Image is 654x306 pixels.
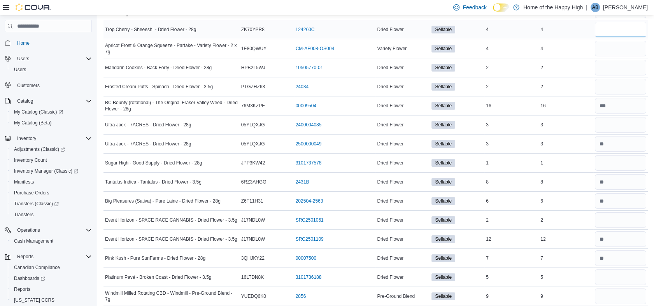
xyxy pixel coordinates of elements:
span: Dried Flower [377,26,403,33]
span: Sellable [435,64,452,71]
button: Customers [2,80,95,91]
span: Sellable [431,216,455,224]
span: Sellable [431,273,455,281]
span: Sellable [431,140,455,148]
a: My Catalog (Classic) [11,107,66,117]
span: Users [11,65,92,74]
span: Cash Management [11,236,92,246]
span: Transfers [14,212,33,218]
a: Users [11,65,29,74]
a: Dashboards [8,273,95,284]
span: Dried Flower [377,255,403,261]
span: Users [17,56,29,62]
span: Cash Management [14,238,53,244]
span: BC Bounty (rotational) - The Original Fraser Valley Weed - Dried Flower - 28g [105,100,238,112]
span: Dried Flower [377,236,403,242]
span: ZK70YPR8 [241,26,265,33]
span: Sellable [431,26,455,33]
button: Catalog [14,96,36,106]
span: Mandarin Cookies - Back Forty - Dried Flower - 28g [105,65,212,71]
span: Sellable [435,83,452,90]
a: Purchase Orders [11,188,53,198]
button: Users [2,53,95,64]
button: Home [2,37,95,48]
span: Catalog [14,96,92,106]
a: 2856 [296,293,306,299]
span: Manifests [14,179,34,185]
span: Sellable [435,159,452,166]
p: | [586,3,587,12]
button: Canadian Compliance [8,262,95,273]
a: Transfers (Classic) [8,198,95,209]
span: AB [592,3,598,12]
span: Dried Flower [377,84,403,90]
a: Adjustments (Classic) [8,144,95,155]
div: 3 [484,139,539,149]
span: Sellable [435,236,452,243]
div: 16 [484,101,539,110]
span: Inventory Manager (Classic) [14,168,78,174]
span: Apricot Frost & Orange Squeeze - Partake - Variety Flower - 2 x 7g [105,42,238,55]
a: Adjustments (Classic) [11,145,68,154]
span: My Catalog (Beta) [11,118,92,128]
a: CM-AF008-OS004 [296,45,334,52]
div: 1 [484,158,539,168]
div: 2 [484,215,539,225]
a: SRC2501109 [296,236,324,242]
div: 2 [539,215,593,225]
a: Reports [11,285,33,294]
span: Dried Flower [377,198,403,204]
button: Catalog [2,96,95,107]
span: Operations [17,227,40,233]
span: Feedback [463,3,486,11]
div: 12 [484,234,539,244]
a: My Catalog (Beta) [11,118,55,128]
div: 4 [484,44,539,53]
a: 2431B [296,179,309,185]
span: Sellable [435,274,452,281]
span: YUEDQ6K0 [241,293,266,299]
span: Sellable [431,178,455,186]
span: Platinum Pavé - Broken Coast - Dried Flower - 3.5g [105,274,211,280]
a: 24034 [296,84,309,90]
span: Sellable [431,235,455,243]
span: 76M3KZPF [241,103,265,109]
a: Transfers (Classic) [11,199,62,208]
div: Ashley Baldwin Reeves [591,3,600,12]
span: Purchase Orders [14,190,49,196]
span: Dried Flower [377,122,403,128]
button: Operations [14,226,43,235]
span: Sellable [435,121,452,128]
span: Sellable [431,102,455,110]
span: Inventory [17,135,36,142]
div: 4 [539,44,593,53]
div: 7 [484,254,539,263]
div: 3 [484,120,539,129]
span: Transfers [11,210,92,219]
span: Sellable [435,45,452,52]
span: Sellable [431,83,455,91]
button: Inventory [2,133,95,144]
a: 3101736188 [296,274,322,280]
span: My Catalog (Classic) [11,107,92,117]
button: Manifests [8,177,95,187]
input: Dark Mode [493,3,509,12]
span: Sellable [435,26,452,33]
span: Sugar High - Good Supply - Dried Flower - 28g [105,160,202,166]
div: 2 [484,82,539,91]
span: 3QHJKY22 [241,255,265,261]
span: Reports [17,254,33,260]
span: Dried Flower [377,217,403,223]
span: Sellable [431,64,455,72]
a: [US_STATE] CCRS [11,296,58,305]
a: SRC2501061 [296,217,324,223]
a: Inventory Count [11,156,50,165]
a: 202504-2563 [296,198,323,204]
div: 2 [539,82,593,91]
div: 2 [484,63,539,72]
span: Tantalus Indica - Tantalus - Dried Flower - 3.5g [105,179,202,185]
span: Dried Flower [377,141,403,147]
span: Frosted Cream Puffs - Spinach - Dried Flower - 3.5g [105,84,213,90]
button: Cash Management [8,236,95,247]
div: 9 [539,292,593,301]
